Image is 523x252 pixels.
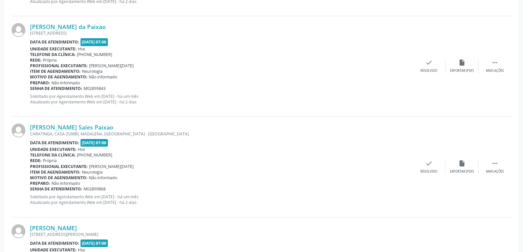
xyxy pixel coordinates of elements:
b: Motivo de agendamento: [30,74,87,80]
span: [PERSON_NAME][DATE] [89,164,134,169]
b: Senha de atendimento: [30,86,82,91]
b: Rede: [30,158,42,163]
b: Telefone da clínica: [30,52,76,57]
div: Exportar (PDF) [450,69,474,73]
i: insert_drive_file [458,59,466,66]
span: Neurologia [82,69,103,74]
b: Profissional executante: [30,164,88,169]
div: CARATINGA, CASA-ZUMBI, MADALENA, [GEOGRAPHIC_DATA] - [GEOGRAPHIC_DATA] [30,131,412,137]
b: Item de agendamento: [30,69,81,74]
b: Profissional executante: [30,63,88,69]
b: Unidade executante: [30,147,77,152]
b: Data de atendimento: [30,39,79,45]
b: Unidade executante: [30,46,77,52]
b: Preparo: [30,181,50,186]
img: img [12,124,25,137]
div: [STREET_ADDRESS] [30,30,412,36]
span: Hse [78,147,85,152]
div: Mais ações [486,69,504,73]
span: Não informado [89,175,117,181]
div: Resolvido [420,69,437,73]
span: [PHONE_NUMBER] [77,52,112,57]
a: [PERSON_NAME] [30,224,77,232]
span: Própria [43,158,57,163]
b: Data de atendimento: [30,140,79,146]
p: Solicitado por Agendamento Web em [DATE] - há um mês Atualizado por Agendamento Web em [DATE] - h... [30,94,412,105]
span: Própria [43,57,57,63]
span: Neurologia [82,169,103,175]
span: M02899843 [83,86,106,91]
b: Preparo: [30,80,50,86]
span: [DATE] 07:00 [81,38,108,46]
i: insert_drive_file [458,160,466,167]
span: Hse [78,46,85,52]
i:  [491,59,499,66]
span: Não informado [89,74,117,80]
div: Resolvido [420,169,437,174]
a: [PERSON_NAME] da Paixao [30,23,106,30]
div: Mais ações [486,169,504,174]
span: [DATE] 07:00 [81,139,108,147]
span: [PHONE_NUMBER] [77,152,112,158]
b: Data de atendimento: [30,240,79,246]
b: Motivo de agendamento: [30,175,87,181]
span: M02899868 [83,186,106,192]
a: [PERSON_NAME] Sales Paixao [30,124,114,131]
span: [DATE] 07:00 [81,239,108,247]
b: Rede: [30,57,42,63]
i: check [425,59,433,66]
b: Telefone da clínica: [30,152,76,158]
div: [STREET_ADDRESS][PERSON_NAME] [30,232,412,237]
span: Não informado [51,181,80,186]
span: [PERSON_NAME][DATE] [89,63,134,69]
span: Não informado [51,80,80,86]
div: Exportar (PDF) [450,169,474,174]
b: Senha de atendimento: [30,186,82,192]
img: img [12,224,25,238]
p: Solicitado por Agendamento Web em [DATE] - há um mês Atualizado por Agendamento Web em [DATE] - h... [30,194,412,205]
i:  [491,160,499,167]
b: Item de agendamento: [30,169,81,175]
img: img [12,23,25,37]
i: check [425,160,433,167]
